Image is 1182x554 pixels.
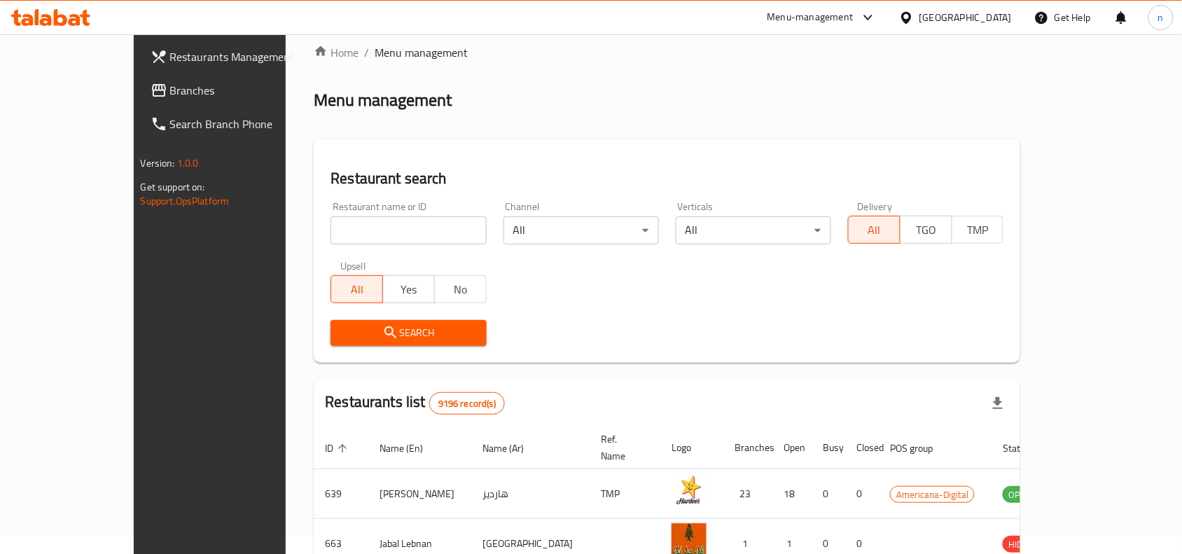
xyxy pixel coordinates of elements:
span: HIDDEN [1003,536,1045,553]
span: No [440,279,481,300]
a: Support.OpsPlatform [141,192,230,210]
span: All [854,220,895,240]
div: Export file [981,387,1015,420]
div: All [676,216,831,244]
a: Home [314,44,359,61]
td: 18 [772,469,812,519]
span: Get support on: [141,178,205,196]
span: Version: [141,154,175,172]
td: 23 [723,469,772,519]
th: Logo [660,427,723,469]
span: POS group [890,440,951,457]
button: Yes [382,275,435,303]
th: Busy [812,427,845,469]
button: TGO [900,216,952,244]
td: TMP [590,469,660,519]
th: Closed [845,427,879,469]
span: ID [325,440,352,457]
img: Hardee's [672,473,707,508]
button: No [434,275,487,303]
div: Menu-management [767,9,854,26]
div: All [503,216,659,244]
div: [GEOGRAPHIC_DATA] [919,10,1012,25]
span: Yes [389,279,429,300]
span: Name (Ar) [482,440,542,457]
span: Search [342,324,475,342]
div: Total records count [429,392,505,415]
span: 1.0.0 [177,154,199,172]
td: 639 [314,469,368,519]
a: Branches [139,74,331,107]
td: 0 [845,469,879,519]
input: Search for restaurant name or ID.. [331,216,486,244]
span: Menu management [375,44,468,61]
span: Name (En) [380,440,441,457]
button: TMP [952,216,1004,244]
h2: Restaurant search [331,168,1003,189]
span: Restaurants Management [170,48,320,65]
span: All [337,279,377,300]
th: Open [772,427,812,469]
td: [PERSON_NAME] [368,469,471,519]
span: TGO [906,220,947,240]
td: 0 [812,469,845,519]
div: OPEN [1003,486,1037,503]
span: Ref. Name [601,431,644,464]
a: Restaurants Management [139,40,331,74]
span: Status [1003,440,1048,457]
span: Branches [170,82,320,99]
th: Branches [723,427,772,469]
label: Delivery [858,202,893,212]
span: TMP [958,220,999,240]
label: Upsell [340,261,366,271]
h2: Restaurants list [325,392,505,415]
span: Search Branch Phone [170,116,320,132]
a: Search Branch Phone [139,107,331,141]
span: n [1158,10,1164,25]
nav: breadcrumb [314,44,1020,61]
h2: Menu management [314,89,452,111]
td: هارديز [471,469,590,519]
button: Search [331,320,486,346]
button: All [848,216,901,244]
li: / [364,44,369,61]
span: Americana-Digital [891,487,974,503]
button: All [331,275,383,303]
span: 9196 record(s) [430,397,504,410]
span: OPEN [1003,487,1037,503]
